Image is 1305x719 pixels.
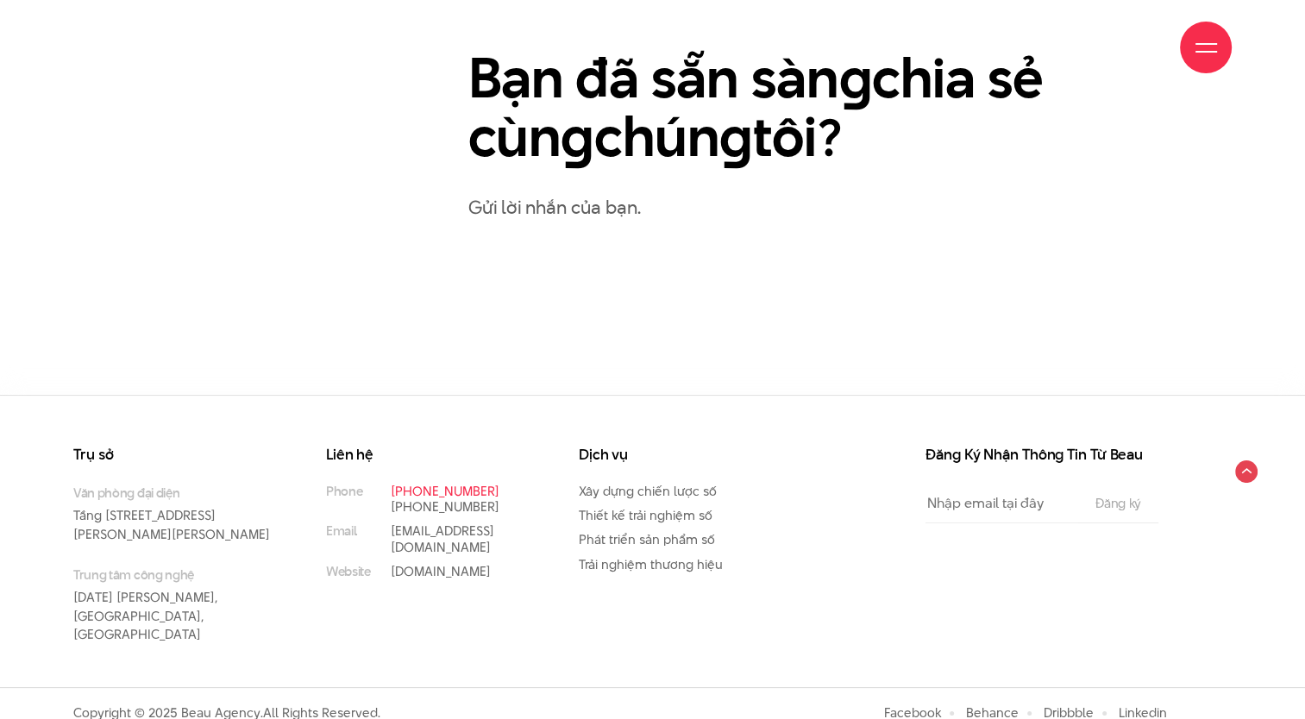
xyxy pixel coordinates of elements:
a: [PHONE_NUMBER] [391,482,499,500]
p: Gửi lời nhắn của bạn. [468,192,1232,222]
h3: Liên hệ [326,447,527,462]
en: g [719,97,753,175]
p: [DATE] [PERSON_NAME], [GEOGRAPHIC_DATA], [GEOGRAPHIC_DATA] [73,566,274,644]
p: Tầng [STREET_ADDRESS][PERSON_NAME][PERSON_NAME] [73,484,274,544]
small: Phone [326,484,362,499]
small: Trung tâm công nghệ [73,566,274,584]
a: [EMAIL_ADDRESS][DOMAIN_NAME] [391,522,494,555]
a: [DOMAIN_NAME] [391,562,491,580]
input: Đăng ký [1090,497,1146,510]
small: Văn phòng đại diện [73,484,274,502]
en: g [561,97,594,175]
h3: Trụ sở [73,447,274,462]
small: Email [326,523,356,539]
h3: Đăng Ký Nhận Thông Tin Từ Beau [925,447,1158,462]
a: Phát triển sản phẩm số [579,530,715,548]
input: Nhập email tại đây [925,484,1078,522]
a: Xây dựng chiến lược số [579,482,717,500]
h3: Dịch vụ [579,447,780,462]
a: Trải nghiệm thương hiệu [579,555,723,573]
a: Thiết kế trải nghiệm số [579,506,712,524]
a: [PHONE_NUMBER] [391,497,499,516]
small: Website [326,564,371,579]
h2: Bạn đã sẵn sàn chia sẻ cùn chún tôi? [468,49,1118,166]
